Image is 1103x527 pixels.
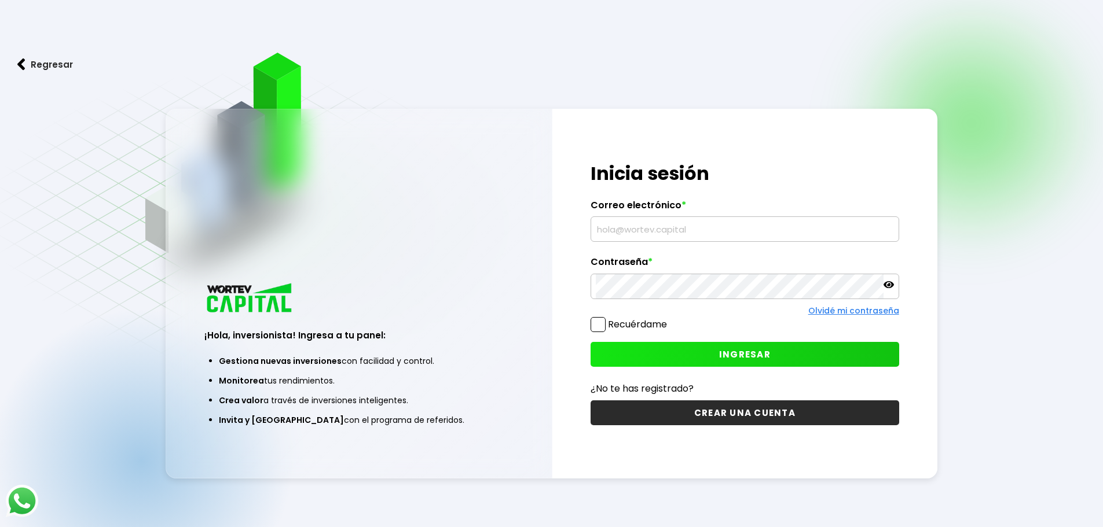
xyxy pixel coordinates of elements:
a: Olvidé mi contraseña [808,305,899,316]
a: ¿No te has registrado?CREAR UNA CUENTA [591,381,899,425]
img: logo_wortev_capital [204,282,296,316]
button: INGRESAR [591,342,899,367]
input: hola@wortev.capital [596,217,894,241]
li: tus rendimientos. [219,371,499,390]
img: flecha izquierda [17,58,25,71]
label: Correo electrónico [591,200,899,217]
img: logos_whatsapp-icon.242b2217.svg [6,485,38,517]
span: Monitorea [219,375,264,386]
h3: ¡Hola, inversionista! Ingresa a tu panel: [204,329,513,342]
p: ¿No te has registrado? [591,381,899,396]
li: con facilidad y control. [219,351,499,371]
li: con el programa de referidos. [219,410,499,430]
h1: Inicia sesión [591,160,899,187]
span: Invita y [GEOGRAPHIC_DATA] [219,414,344,426]
li: a través de inversiones inteligentes. [219,390,499,410]
span: Gestiona nuevas inversiones [219,355,342,367]
label: Contraseña [591,256,899,274]
button: CREAR UNA CUENTA [591,400,899,425]
span: Crea valor [219,395,263,406]
label: Recuérdame [608,318,667,331]
span: INGRESAR [719,348,771,360]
